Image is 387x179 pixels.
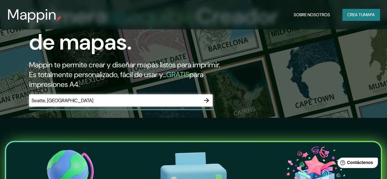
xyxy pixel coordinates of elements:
[166,70,189,79] font: GRATIS
[29,70,166,79] font: Es totalmente personalizado, fácil de usar y...
[364,12,375,17] font: mapa
[333,155,380,172] iframe: Lanzador de widgets de ayuda
[29,60,220,69] font: Mappin te permite crear y diseñar mapas listos para imprimir.
[291,9,333,21] button: Sobre nosotros
[7,5,57,24] font: Mappin
[347,12,364,17] font: Crea tu
[29,70,203,89] font: para impresiones A4.
[57,16,61,21] img: pin de mapeo
[294,12,330,17] font: Sobre nosotros
[342,9,380,21] button: Crea tumapa
[29,97,200,104] input: Elige tu lugar favorito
